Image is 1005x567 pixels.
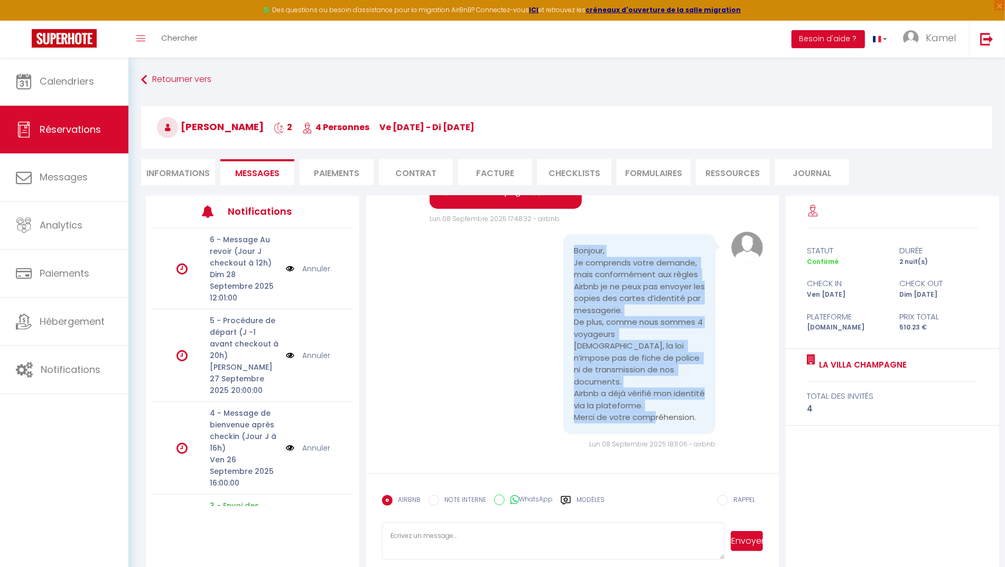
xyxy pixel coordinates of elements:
span: Hébergement [40,315,105,328]
img: NO IMAGE [286,350,294,361]
span: [PERSON_NAME] [157,120,264,133]
a: La Villa Champagne [816,359,907,371]
button: Ouvrir le widget de chat LiveChat [8,4,40,36]
a: créneaux d'ouverture de la salle migration [586,5,741,14]
h3: Notifications [228,199,311,223]
button: Envoyer [731,531,763,551]
li: FORMULAIRES [617,159,691,185]
span: Kamel [926,31,956,44]
li: Ressources [696,159,770,185]
li: Facture [458,159,532,185]
div: Prix total [892,310,985,323]
button: Besoin d'aide ? [792,30,865,48]
div: check out [892,277,985,290]
a: Annuler [302,350,330,361]
div: Ven [DATE] [801,290,893,300]
a: Retourner vers [141,70,992,89]
img: ... [903,30,919,46]
label: RAPPEL [728,495,755,507]
span: Messages [40,170,88,184]
span: Paiements [40,267,89,280]
img: Super Booking [32,29,97,48]
div: 4 [807,403,978,415]
span: Messages [235,167,280,179]
img: NO IMAGE [286,263,294,275]
label: WhatsApp [505,495,553,506]
div: Plateforme [801,310,893,323]
img: avatar.png [731,232,763,263]
p: 4 - Message de bienvenue après checkin (Jour J à 16h) [210,407,279,454]
div: Dim [DATE] [892,290,985,300]
p: 5 - Procédure de départ (J -1 avant checkout à 20h) [210,315,279,361]
pre: Bonjour, Je comprends votre demande, mais conformément aux règles Airbnb je ne peux pas envoyer l... [574,245,705,424]
li: Contrat [379,159,453,185]
div: [DOMAIN_NAME] [801,323,893,333]
div: total des invités [807,390,978,403]
span: Notifications [41,363,100,376]
div: statut [801,244,893,257]
span: Confirmé [807,257,839,266]
a: ... Kamel [895,21,969,58]
label: NOTE INTERNE [439,495,486,507]
a: Annuler [302,263,330,275]
p: 6 - Message Au revoir (Jour J checkout à 12h) [210,234,279,269]
span: 2 [274,121,292,133]
a: Chercher [153,21,206,58]
div: 2 nuit(s) [892,257,985,267]
div: durée [892,244,985,257]
li: Informations [141,159,215,185]
div: 510.23 € [892,323,985,333]
p: Ven 26 Septembre 2025 16:00:00 [210,454,279,489]
span: Lun 08 Septembre 2025 17:48:32 - airbnb [430,214,560,223]
span: Chercher [161,32,198,43]
div: check in [801,277,893,290]
span: Lun 08 Septembre 2025 18:11:06 - airbnb [589,440,715,449]
li: Paiements [300,159,374,185]
p: Dim 28 Septembre 2025 12:01:00 [210,269,279,304]
span: 4 Personnes [302,121,369,133]
a: ICI [529,5,539,14]
span: Analytics [40,218,82,232]
label: Modèles [576,495,604,514]
p: [PERSON_NAME] 27 Septembre 2025 20:00:00 [210,361,279,396]
img: logout [980,32,993,45]
a: Annuler [302,442,330,454]
span: Réservations [40,123,101,136]
img: NO IMAGE [286,442,294,454]
li: CHECKLISTS [537,159,611,185]
label: AIRBNB [393,495,421,507]
li: Journal [775,159,849,185]
span: Calendriers [40,75,94,88]
span: ve [DATE] - di [DATE] [379,121,474,133]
